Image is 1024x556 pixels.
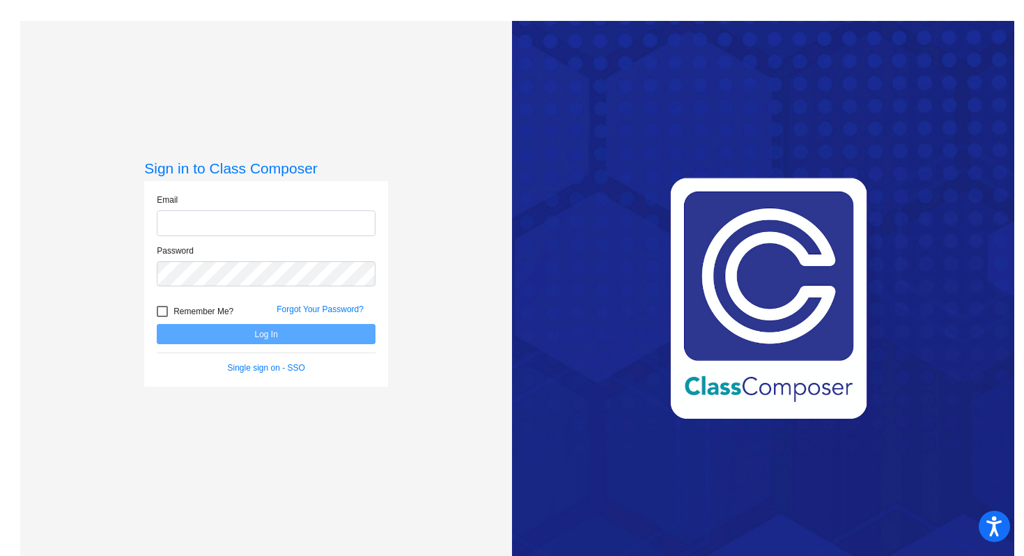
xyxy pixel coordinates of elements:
button: Log In [157,324,375,344]
a: Single sign on - SSO [228,363,305,373]
span: Remember Me? [173,303,233,320]
label: Password [157,245,194,257]
a: Forgot Your Password? [277,304,364,314]
h3: Sign in to Class Composer [144,160,388,177]
label: Email [157,194,178,206]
